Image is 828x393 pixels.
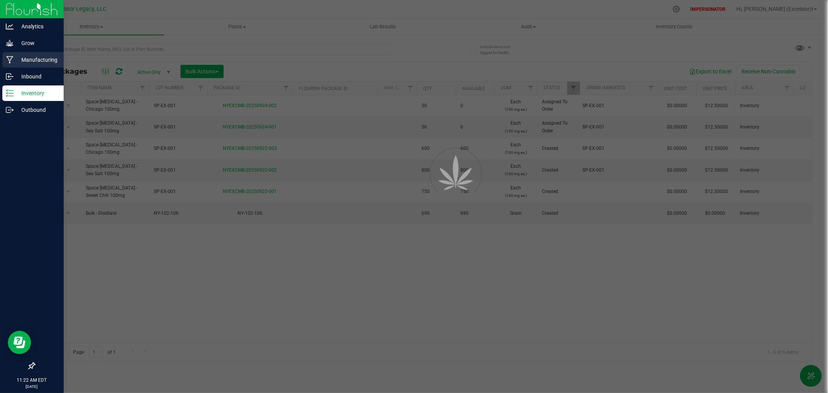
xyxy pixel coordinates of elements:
p: Outbound [14,105,60,115]
iframe: Resource center [8,331,31,354]
p: Manufacturing [14,55,60,64]
inline-svg: Grow [6,39,14,47]
inline-svg: Analytics [6,23,14,30]
inline-svg: Manufacturing [6,56,14,64]
p: [DATE] [3,384,60,390]
inline-svg: Inbound [6,73,14,80]
p: Grow [14,38,60,48]
p: Inbound [14,72,60,81]
p: Inventory [14,89,60,98]
inline-svg: Inventory [6,89,14,97]
p: 11:22 AM EDT [3,377,60,384]
p: Analytics [14,22,60,31]
inline-svg: Outbound [6,106,14,114]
